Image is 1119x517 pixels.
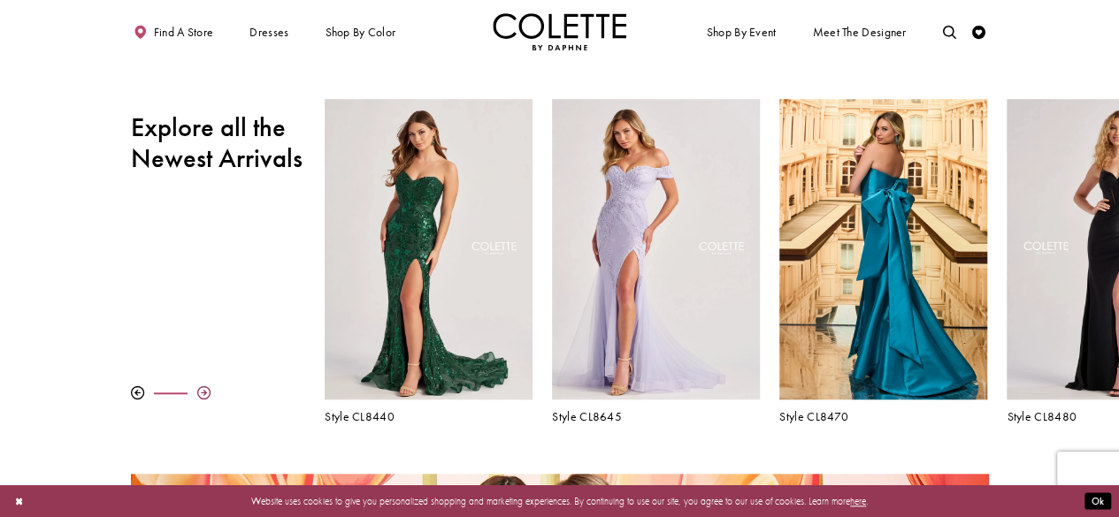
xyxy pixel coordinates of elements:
span: Find a store [154,26,214,39]
a: here [850,495,866,507]
img: Colette by Daphne [493,13,627,50]
span: Shop by color [322,13,399,50]
p: Website uses cookies to give you personalized shopping and marketing experiences. By continuing t... [96,492,1023,510]
a: Toggle search [939,13,960,50]
a: Style CL8470 [779,410,986,423]
a: Visit Colette by Daphne Style No. CL8470 Page [779,99,986,400]
span: Shop By Event [707,26,777,39]
a: Visit Home Page [493,13,627,50]
a: Find a store [131,13,217,50]
span: Dresses [246,13,292,50]
span: Shop By Event [703,13,779,50]
div: Colette by Daphne Style No. CL8645 [542,88,770,433]
div: Colette by Daphne Style No. CL8440 [315,88,542,433]
a: Style CL8645 [552,410,759,423]
a: Visit Colette by Daphne Style No. CL8645 Page [552,99,759,400]
button: Close Dialog [8,490,30,513]
a: Visit Colette by Daphne Style No. CL8440 Page [325,99,532,400]
h2: Explore all the Newest Arrivals [131,112,305,174]
div: Colette by Daphne Style No. CL8470 [770,88,997,433]
a: Check Wishlist [969,13,989,50]
span: Shop by color [325,26,395,39]
a: Meet the designer [809,13,910,50]
button: Submit Dialog [1085,493,1111,510]
span: Dresses [249,26,288,39]
span: Meet the designer [812,26,906,39]
a: Style CL8440 [325,410,532,423]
